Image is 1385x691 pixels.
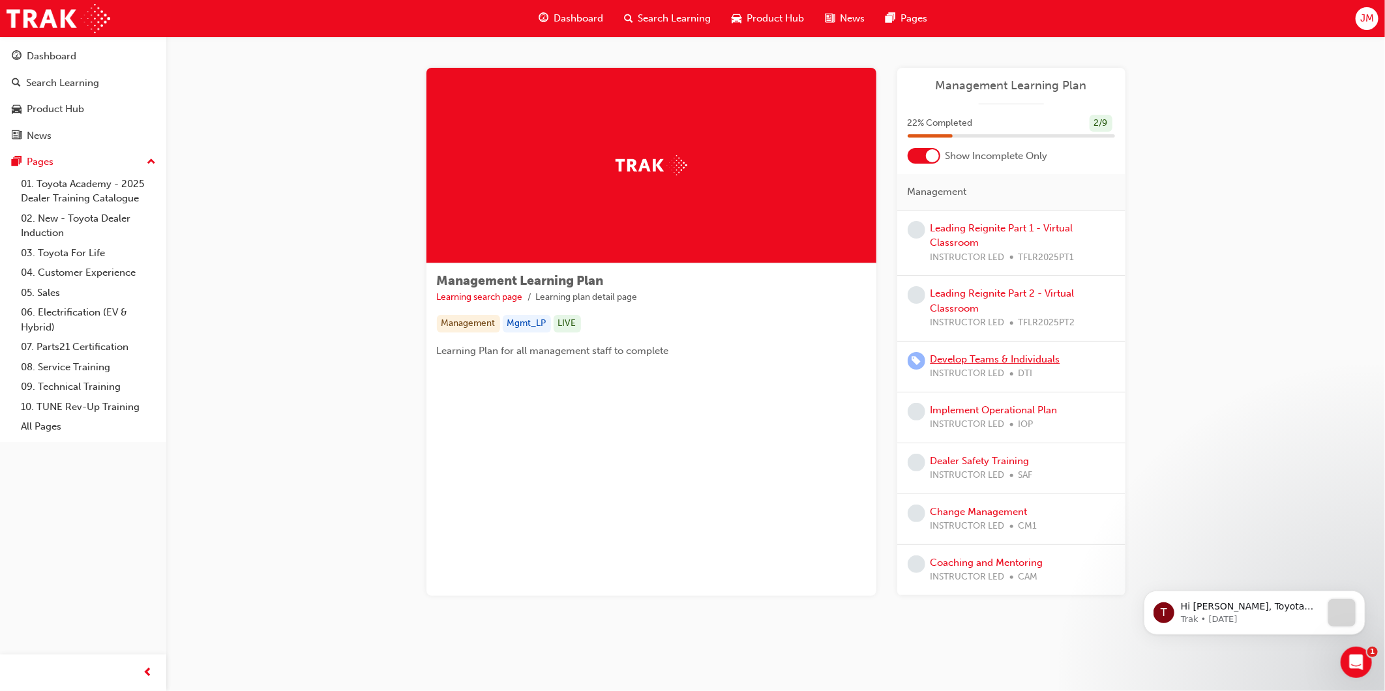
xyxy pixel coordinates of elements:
a: News [5,124,161,148]
div: News [27,128,52,143]
button: JM [1356,7,1378,30]
a: search-iconSearch Learning [614,5,722,32]
span: pages-icon [886,10,896,27]
a: Change Management [931,506,1028,518]
a: car-iconProduct Hub [722,5,815,32]
span: 22 % Completed [908,116,973,131]
span: JM [1360,11,1374,26]
span: search-icon [12,78,21,89]
a: Develop Teams & Individuals [931,353,1060,365]
span: learningRecordVerb_NONE-icon [908,221,925,239]
div: LIVE [554,315,581,332]
button: Pages [5,150,161,174]
span: INSTRUCTOR LED [931,468,1005,483]
span: CM1 [1019,519,1037,534]
span: car-icon [732,10,742,27]
a: Dashboard [5,44,161,68]
span: IOP [1019,417,1034,432]
span: guage-icon [539,10,548,27]
div: Product Hub [27,102,84,117]
a: Product Hub [5,97,161,121]
a: 01. Toyota Academy - 2025 Dealer Training Catalogue [16,174,161,209]
a: Leading Reignite Part 2 - Virtual Classroom [931,287,1075,314]
span: prev-icon [143,665,153,681]
a: All Pages [16,417,161,437]
span: CAM [1019,570,1038,585]
a: 07. Parts21 Certification [16,337,161,357]
span: INSTRUCTOR LED [931,570,1005,585]
span: up-icon [147,154,156,171]
a: Implement Operational Plan [931,404,1058,416]
div: 2 / 9 [1090,115,1112,132]
a: Coaching and Mentoring [931,557,1043,568]
div: Dashboard [27,49,76,64]
span: Product Hub [747,11,805,26]
img: Trak [7,4,110,33]
iframe: Intercom notifications message [1124,565,1385,656]
a: guage-iconDashboard [528,5,614,32]
li: Learning plan detail page [536,290,638,305]
span: news-icon [12,130,22,142]
a: 05. Sales [16,283,161,303]
span: learningRecordVerb_NONE-icon [908,454,925,471]
a: Search Learning [5,71,161,95]
span: INSTRUCTOR LED [931,250,1005,265]
a: Learning search page [437,291,523,302]
span: TFLR2025PT1 [1019,250,1075,265]
a: pages-iconPages [876,5,938,32]
a: 10. TUNE Rev-Up Training [16,397,161,417]
iframe: Intercom live chat [1341,647,1372,678]
span: Dashboard [554,11,603,26]
span: News [841,11,865,26]
span: learningRecordVerb_NONE-icon [908,286,925,304]
span: search-icon [624,10,633,27]
a: 02. New - Toyota Dealer Induction [16,209,161,243]
span: news-icon [826,10,835,27]
div: Pages [27,154,53,169]
span: INSTRUCTOR LED [931,316,1005,331]
img: Trak [616,155,687,175]
a: Dealer Safety Training [931,455,1030,467]
span: guage-icon [12,51,22,63]
span: Search Learning [638,11,711,26]
span: INSTRUCTOR LED [931,519,1005,534]
span: pages-icon [12,156,22,168]
span: Show Incomplete Only [946,149,1048,164]
span: DTI [1019,366,1033,381]
span: SAF [1019,468,1033,483]
div: Search Learning [26,76,99,91]
span: Pages [901,11,928,26]
div: Mgmt_LP [503,315,551,332]
div: Management [437,315,500,332]
a: Management Learning Plan [908,78,1115,93]
a: 06. Electrification (EV & Hybrid) [16,302,161,337]
span: Management Learning Plan [437,273,604,288]
button: DashboardSearch LearningProduct HubNews [5,42,161,150]
span: car-icon [12,104,22,115]
a: 09. Technical Training [16,377,161,397]
a: Leading Reignite Part 1 - Virtual Classroom [931,222,1073,249]
a: 03. Toyota For Life [16,243,161,263]
span: INSTRUCTOR LED [931,366,1005,381]
span: learningRecordVerb_NONE-icon [908,403,925,420]
span: learningRecordVerb_ENROLL-icon [908,352,925,370]
a: 08. Service Training [16,357,161,377]
span: learningRecordVerb_NONE-icon [908,555,925,573]
a: 04. Customer Experience [16,263,161,283]
span: Management [908,184,967,199]
span: TFLR2025PT2 [1019,316,1075,331]
span: 1 [1367,647,1378,657]
span: INSTRUCTOR LED [931,417,1005,432]
span: learningRecordVerb_NONE-icon [908,505,925,522]
span: Learning Plan for all management staff to complete [437,345,669,357]
a: news-iconNews [815,5,876,32]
